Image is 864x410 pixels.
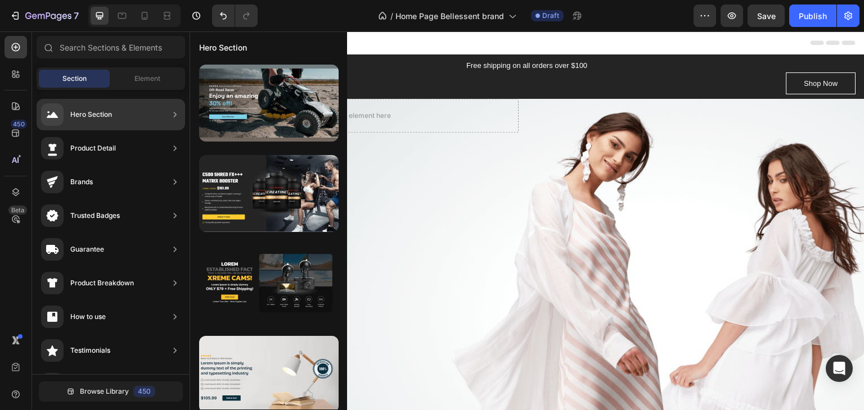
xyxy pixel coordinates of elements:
[8,206,27,215] div: Beta
[395,10,504,22] span: Home Page Bellessent brand
[826,355,853,382] div: Open Intercom Messenger
[789,4,836,27] button: Publish
[70,244,104,255] div: Guarantee
[390,10,393,22] span: /
[70,176,93,188] div: Brands
[142,80,201,89] div: Drop element here
[37,36,185,58] input: Search Sections & Elements
[134,74,160,84] span: Element
[70,345,110,356] div: Testimonials
[11,120,27,129] div: 450
[597,41,667,63] a: Shop Now
[542,11,559,21] span: Draft
[80,386,129,397] span: Browse Library
[190,31,864,410] iframe: Design area
[70,109,112,120] div: Hero Section
[39,381,183,402] button: Browse Library450
[4,4,84,27] button: 7
[212,4,258,27] div: Undo/Redo
[799,10,827,22] div: Publish
[62,74,87,84] span: Section
[70,210,120,221] div: Trusted Badges
[615,47,649,58] div: Shop Now
[757,11,776,21] span: Save
[70,143,116,154] div: Product Detail
[70,277,134,289] div: Product Breakdown
[70,311,106,322] div: How to use
[133,386,155,397] div: 450
[74,9,79,22] p: 7
[748,4,785,27] button: Save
